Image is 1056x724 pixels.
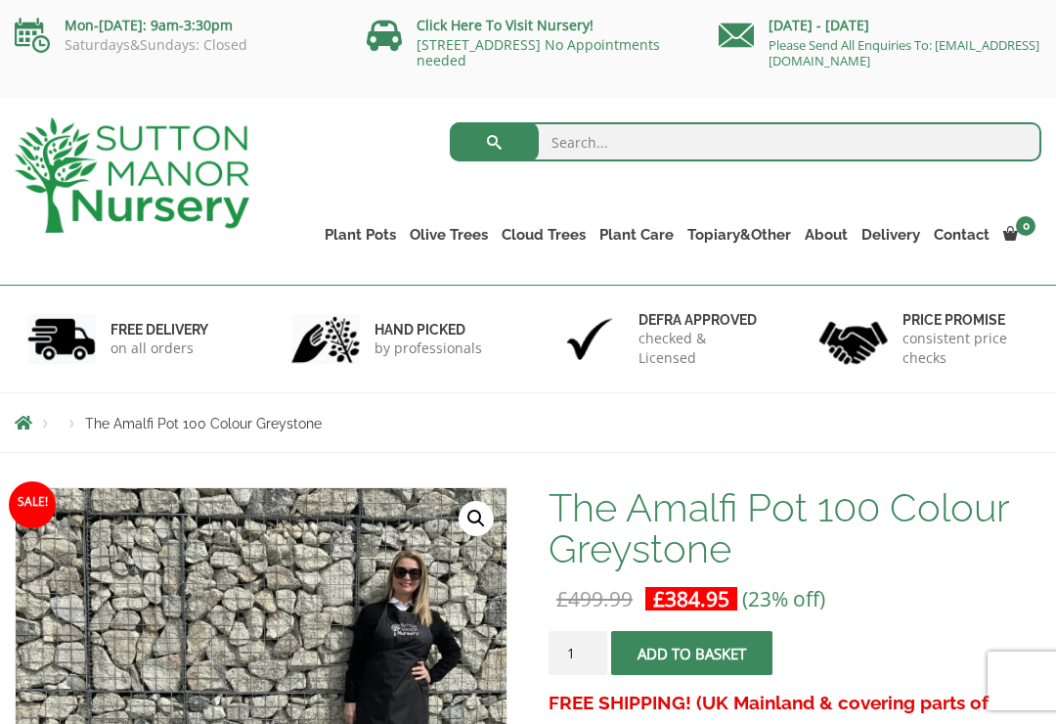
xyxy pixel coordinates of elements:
a: [STREET_ADDRESS] No Appointments needed [417,35,660,69]
bdi: 499.99 [556,585,633,612]
a: Contact [927,221,996,249]
img: 4.jpg [819,309,888,369]
a: Click Here To Visit Nursery! [417,16,594,34]
img: 1.jpg [27,314,96,364]
a: View full-screen image gallery [459,501,494,536]
a: Cloud Trees [495,221,593,249]
input: Search... [450,122,1041,161]
p: Saturdays&Sundays: Closed [15,37,337,53]
a: About [798,221,855,249]
bdi: 384.95 [653,585,729,612]
p: checked & Licensed [638,329,765,368]
h6: Defra approved [638,311,765,329]
p: consistent price checks [902,329,1029,368]
a: Olive Trees [403,221,495,249]
a: Please Send All Enquiries To: [EMAIL_ADDRESS][DOMAIN_NAME] [769,36,1039,69]
a: Plant Care [593,221,681,249]
h6: hand picked [374,321,482,339]
span: 0 [1016,216,1035,236]
span: £ [556,585,568,612]
img: 3.jpg [555,314,624,364]
p: by professionals [374,339,482,358]
h6: Price promise [902,311,1029,329]
h1: The Amalfi Pot 100 Colour Greystone [549,487,1041,569]
a: Topiary&Other [681,221,798,249]
nav: Breadcrumbs [15,415,1041,430]
p: Mon-[DATE]: 9am-3:30pm [15,14,337,37]
input: Product quantity [549,631,607,675]
span: The Amalfi Pot 100 Colour Greystone [85,416,322,431]
a: 0 [996,221,1041,249]
img: logo [15,117,249,233]
a: Plant Pots [318,221,403,249]
span: (23% off) [742,585,825,612]
h6: FREE DELIVERY [110,321,208,339]
p: on all orders [110,339,208,358]
button: Add to basket [611,631,772,675]
span: Sale! [9,481,56,528]
img: 2.jpg [291,314,360,364]
p: [DATE] - [DATE] [719,14,1041,37]
a: Delivery [855,221,927,249]
span: £ [653,585,665,612]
